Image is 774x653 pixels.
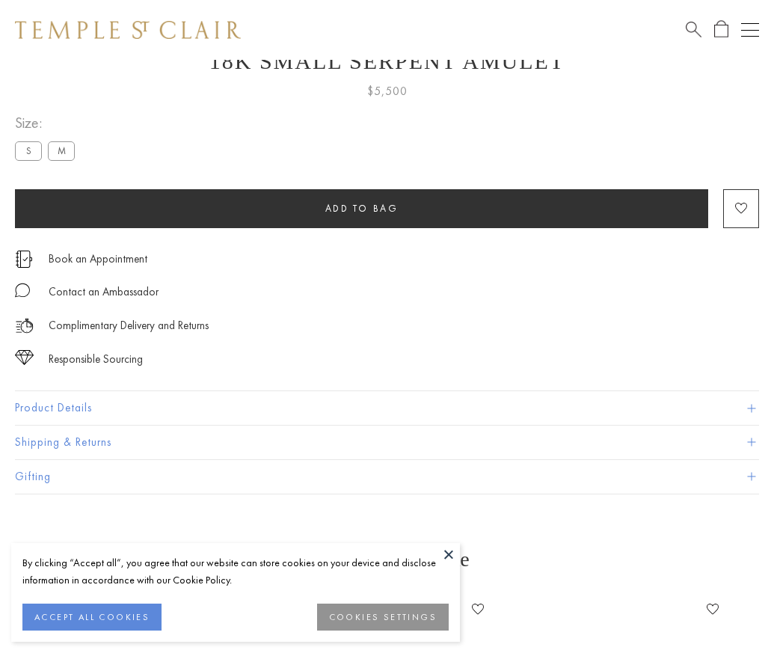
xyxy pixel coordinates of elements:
[15,460,759,494] button: Gifting
[367,82,408,101] span: $5,500
[15,111,81,135] span: Size:
[15,141,42,160] label: S
[15,21,241,39] img: Temple St. Clair
[15,316,34,335] img: icon_delivery.svg
[49,350,143,369] div: Responsible Sourcing
[48,141,75,160] label: M
[15,49,759,74] h1: 18K Small Serpent Amulet
[317,604,449,631] button: COOKIES SETTINGS
[15,189,708,228] button: Add to bag
[49,251,147,267] a: Book an Appointment
[15,426,759,459] button: Shipping & Returns
[686,20,701,39] a: Search
[15,350,34,365] img: icon_sourcing.svg
[49,316,209,335] p: Complimentary Delivery and Returns
[22,604,162,631] button: ACCEPT ALL COOKIES
[15,391,759,425] button: Product Details
[22,554,449,589] div: By clicking “Accept all”, you agree that our website can store cookies on your device and disclos...
[741,21,759,39] button: Open navigation
[714,20,728,39] a: Open Shopping Bag
[15,251,33,268] img: icon_appointment.svg
[15,283,30,298] img: MessageIcon-01_2.svg
[325,202,399,215] span: Add to bag
[49,283,159,301] div: Contact an Ambassador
